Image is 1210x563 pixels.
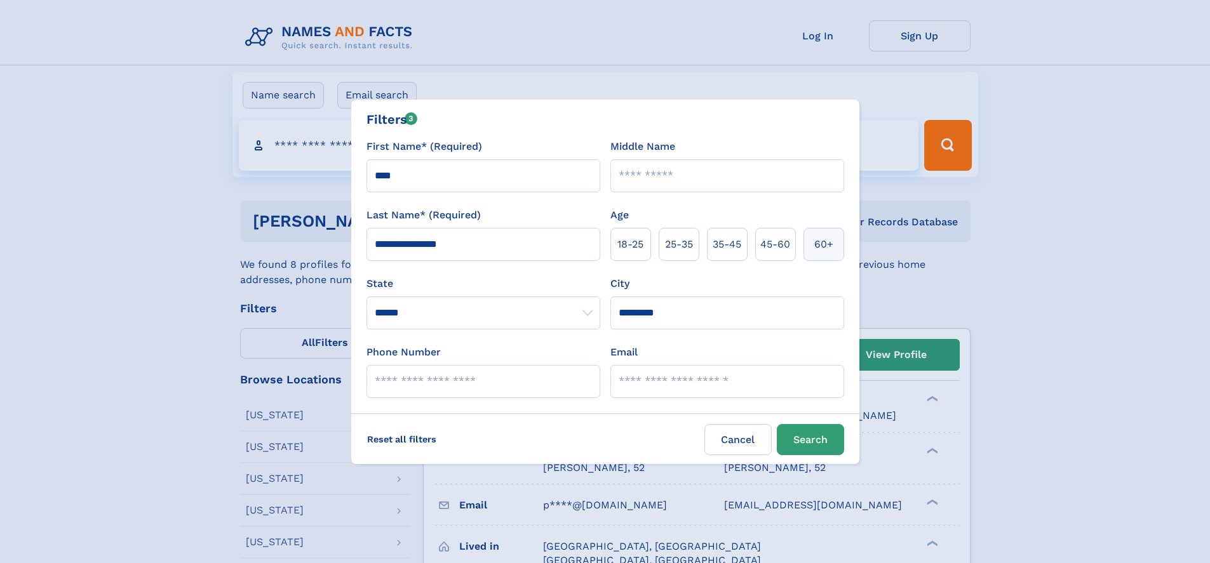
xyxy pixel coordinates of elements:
[814,237,833,252] span: 60+
[610,139,675,154] label: Middle Name
[366,208,481,223] label: Last Name* (Required)
[359,424,445,454] label: Reset all filters
[704,424,772,455] label: Cancel
[366,139,482,154] label: First Name* (Required)
[665,237,693,252] span: 25‑35
[760,237,790,252] span: 45‑60
[713,237,741,252] span: 35‑45
[610,276,629,291] label: City
[610,345,638,360] label: Email
[366,345,441,360] label: Phone Number
[777,424,844,455] button: Search
[610,208,629,223] label: Age
[366,276,600,291] label: State
[366,110,418,129] div: Filters
[617,237,643,252] span: 18‑25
